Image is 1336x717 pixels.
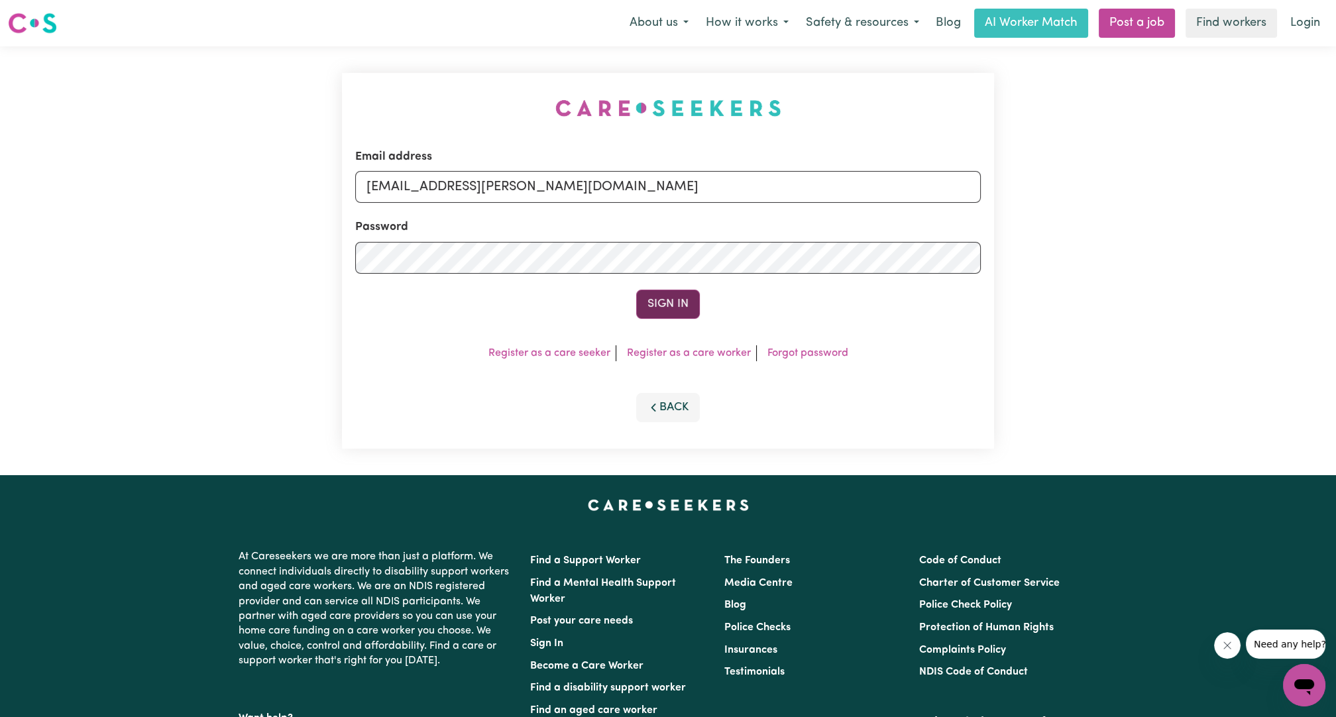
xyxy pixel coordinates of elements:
a: Insurances [724,645,777,655]
a: Find a disability support worker [530,683,686,693]
a: Register as a care worker [627,348,751,358]
p: At Careseekers we are more than just a platform. We connect individuals directly to disability su... [239,544,514,673]
a: Code of Conduct [919,555,1001,566]
a: Find an aged care worker [530,705,657,716]
a: Charter of Customer Service [919,578,1060,588]
a: Find a Mental Health Support Worker [530,578,676,604]
a: AI Worker Match [974,9,1088,38]
a: Police Checks [724,622,791,633]
a: Forgot password [767,348,848,358]
button: About us [621,9,697,37]
input: Email address [355,171,981,203]
a: Login [1282,9,1328,38]
a: Testimonials [724,667,785,677]
img: Careseekers logo [8,11,57,35]
a: Become a Care Worker [530,661,643,671]
a: Careseekers home page [588,499,749,510]
a: NDIS Code of Conduct [919,667,1028,677]
button: Back [636,393,700,422]
a: Find a Support Worker [530,555,641,566]
a: Post a job [1099,9,1175,38]
iframe: Close message [1214,632,1241,659]
a: Register as a care seeker [488,348,610,358]
label: Password [355,219,408,236]
iframe: Button to launch messaging window [1283,664,1325,706]
a: Media Centre [724,578,793,588]
span: Need any help? [8,9,80,20]
a: Sign In [530,638,563,649]
label: Email address [355,148,432,166]
a: The Founders [724,555,790,566]
button: How it works [697,9,797,37]
iframe: Message from company [1246,630,1325,659]
a: Protection of Human Rights [919,622,1054,633]
a: Blog [724,600,746,610]
a: Complaints Policy [919,645,1006,655]
a: Police Check Policy [919,600,1012,610]
button: Sign In [636,290,700,319]
a: Careseekers logo [8,8,57,38]
a: Find workers [1186,9,1277,38]
a: Post your care needs [530,616,633,626]
button: Safety & resources [797,9,928,37]
a: Blog [928,9,969,38]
